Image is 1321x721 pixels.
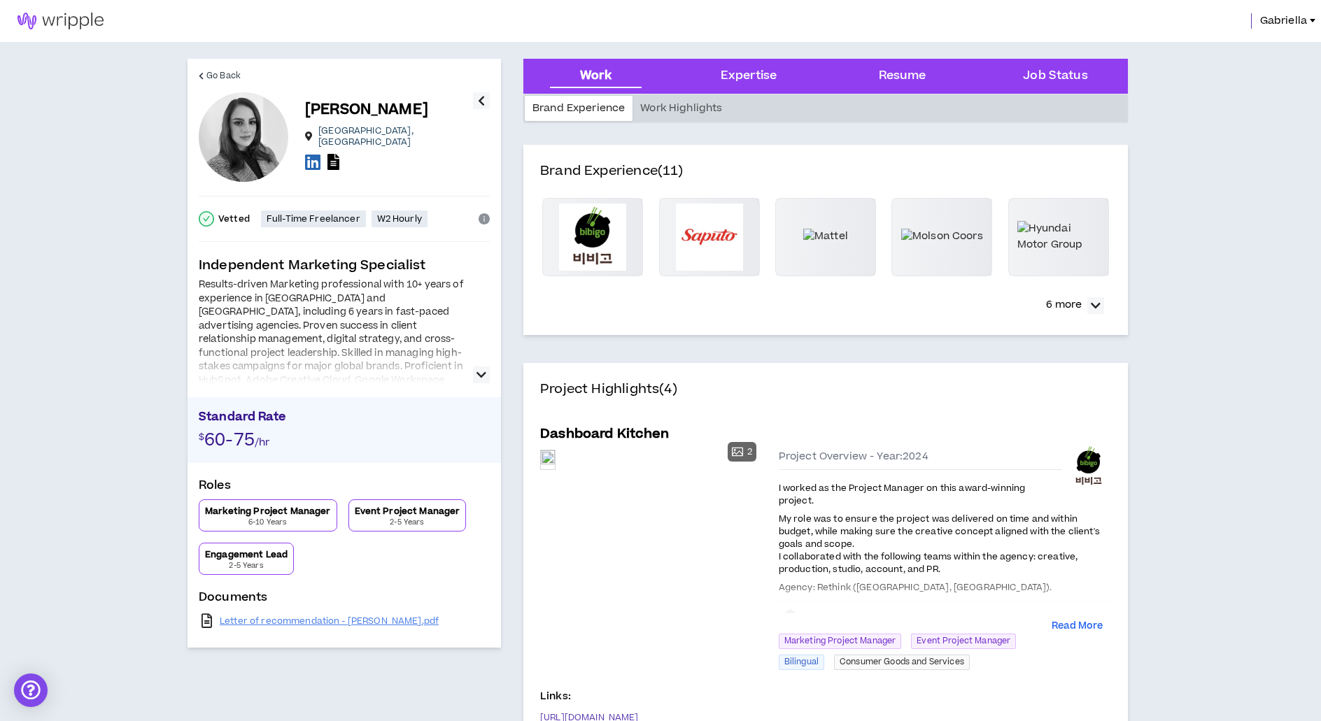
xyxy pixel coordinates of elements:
[248,517,287,528] p: 6-10 Years
[255,435,269,450] span: /hr
[540,162,1111,198] h4: Brand Experience (11)
[779,550,1078,576] span: I collaborated with the following teams within the agency: creative, production, studio, account,...
[199,256,490,276] p: Independent Marketing Specialist
[911,634,1016,649] span: Event Project Manager
[1260,13,1307,29] span: Gabriella
[540,690,571,704] h4: Links:
[901,229,983,244] img: Molson Coors
[1066,444,1111,489] img: Bibigo
[779,513,1100,550] span: My role was to ensure the project was delivered on time and within budget, while making sure the ...
[633,96,730,121] div: Work Highlights
[205,506,331,517] p: Marketing Project Manager
[525,96,633,121] div: Brand Experience
[206,69,241,83] span: Go Back
[779,634,902,649] span: Marketing Project Manager
[1052,620,1103,634] button: Read More
[199,92,288,182] div: Clarissa F.
[318,125,473,148] p: [GEOGRAPHIC_DATA] , [GEOGRAPHIC_DATA]
[779,482,1025,507] span: I worked as the Project Manager on this award-winning project.
[803,229,848,244] img: Mattel
[199,477,490,499] p: Roles
[779,655,824,670] span: Bilingual
[14,673,48,707] div: Open Intercom Messenger
[834,655,970,670] span: Consumer Goods and Services
[879,67,926,85] div: Resume
[205,549,288,560] p: Engagement Lead
[355,506,460,517] p: Event Project Manager
[559,204,626,271] img: Bibigo
[199,408,490,429] p: Standard Rate
[580,67,612,85] div: Work
[1017,221,1100,252] img: Hyundai Motor Group
[721,67,777,85] div: Expertise
[267,213,360,224] p: Full-Time Freelancer
[1039,293,1111,318] button: 6 more
[676,204,743,271] img: Saputo
[199,59,241,92] a: Go Back
[305,100,428,120] p: [PERSON_NAME]
[229,560,263,571] p: 2-5 Years
[218,213,250,224] p: Vetted
[199,431,204,443] span: $
[1023,67,1087,85] div: Job Status
[199,589,490,611] p: Documents
[204,428,255,452] span: 60-75
[1046,297,1082,313] p: 6 more
[199,278,465,442] div: Results-driven Marketing professional with 10+ years of experience in [GEOGRAPHIC_DATA] and [GEOG...
[220,615,439,627] a: Letter of recommendation - [PERSON_NAME].pdf
[390,517,424,528] p: 2-5 Years
[479,213,490,224] span: info-circle
[377,213,422,224] p: W2 Hourly
[540,380,1111,416] h4: Project Highlights (4)
[540,424,669,444] h5: Dashboard Kitchen
[779,450,928,464] span: Project Overview - Year: 2024
[199,211,214,227] span: check-circle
